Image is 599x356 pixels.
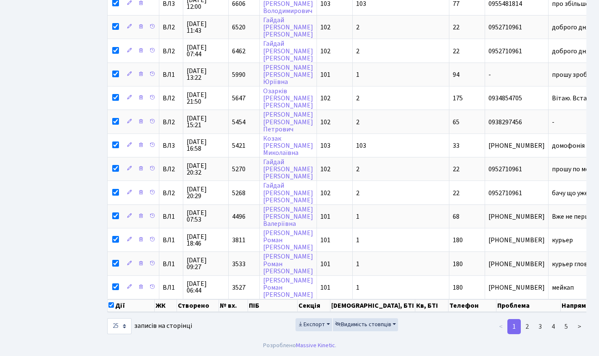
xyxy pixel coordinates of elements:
[488,237,545,243] span: [PHONE_NUMBER]
[356,23,359,32] span: 2
[163,166,179,173] span: ВЛ2
[163,0,179,7] span: ВЛ3
[356,283,359,292] span: 1
[232,188,245,198] span: 5268
[320,47,330,56] span: 102
[232,47,245,56] span: 6462
[163,24,179,31] span: ВЛ2
[187,162,225,176] span: [DATE] 20:32
[263,39,313,63] a: Гайдай[PERSON_NAME][PERSON_NAME]
[453,283,463,292] span: 180
[232,70,245,79] span: 5990
[546,319,560,334] a: 4
[488,95,545,102] span: 0934854705
[107,318,192,334] label: записів на сторінці
[320,236,330,245] span: 101
[263,276,313,299] a: [PERSON_NAME]Роман[PERSON_NAME]
[320,141,330,150] span: 103
[356,118,359,127] span: 2
[232,23,245,32] span: 6520
[163,71,179,78] span: ВЛ1
[453,236,463,245] span: 180
[356,259,359,269] span: 1
[415,299,449,312] th: Кв, БТІ
[356,236,359,245] span: 1
[559,319,573,334] a: 5
[356,188,359,198] span: 2
[488,71,545,78] span: -
[453,118,459,127] span: 65
[187,186,225,199] span: [DATE] 20:29
[320,165,330,174] span: 102
[296,318,332,331] button: Експорт
[177,299,219,312] th: Створено
[187,257,225,270] span: [DATE] 09:27
[187,21,225,34] span: [DATE] 11:43
[187,280,225,294] span: [DATE] 06:44
[320,118,330,127] span: 102
[163,190,179,196] span: ВЛ2
[263,341,336,350] div: Розроблено .
[356,212,359,221] span: 1
[356,70,359,79] span: 1
[330,299,415,312] th: [DEMOGRAPHIC_DATA], БТІ
[232,259,245,269] span: 3533
[263,134,313,157] a: Козак[PERSON_NAME]Миколаївна
[187,209,225,223] span: [DATE] 07:53
[187,115,225,128] span: [DATE] 15:21
[263,16,313,39] a: Гайдай[PERSON_NAME][PERSON_NAME]
[320,188,330,198] span: 102
[453,23,459,32] span: 22
[263,157,313,181] a: Гайдай[PERSON_NAME][PERSON_NAME]
[263,228,313,252] a: [PERSON_NAME]Роман[PERSON_NAME]
[232,283,245,292] span: 3527
[232,141,245,150] span: 5421
[488,261,545,267] span: [PHONE_NUMBER]
[453,94,463,103] span: 175
[107,318,132,334] select: записів на сторінці
[488,0,545,7] span: 0955481814
[320,212,330,221] span: 101
[356,47,359,56] span: 2
[320,70,330,79] span: 101
[263,86,313,110] a: Озарків[PERSON_NAME][PERSON_NAME]
[320,23,330,32] span: 102
[453,47,459,56] span: 22
[298,320,325,329] span: Експорт
[520,319,534,334] a: 2
[320,283,330,292] span: 101
[488,284,545,291] span: [PHONE_NUMBER]
[163,213,179,220] span: ВЛ1
[163,48,179,55] span: ВЛ2
[320,94,330,103] span: 102
[232,212,245,221] span: 4496
[488,48,545,55] span: 0952710961
[453,259,463,269] span: 180
[488,119,545,126] span: 0938297456
[453,141,459,150] span: 33
[263,110,313,134] a: [PERSON_NAME][PERSON_NAME]Петрович
[333,318,398,331] button: Видимість стовпців
[187,44,225,58] span: [DATE] 07:44
[488,213,545,220] span: [PHONE_NUMBER]
[187,233,225,247] span: [DATE] 18:46
[533,319,547,334] a: 3
[573,319,586,334] a: >
[263,205,313,228] a: [PERSON_NAME][PERSON_NAME]Валеріївна
[453,70,459,79] span: 94
[507,319,521,334] a: 1
[232,94,245,103] span: 5647
[219,299,248,312] th: № вх.
[488,166,545,173] span: 0952710961
[449,299,496,312] th: Телефон
[356,94,359,103] span: 2
[187,68,225,81] span: [DATE] 13:22
[298,299,331,312] th: Секція
[263,63,313,86] a: [PERSON_NAME][PERSON_NAME]Юріївна
[232,236,245,245] span: 3811
[163,237,179,243] span: ВЛ1
[187,92,225,105] span: [DATE] 21:50
[108,299,155,312] th: Дії
[155,299,177,312] th: ЖК
[335,320,391,329] span: Видимість стовпців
